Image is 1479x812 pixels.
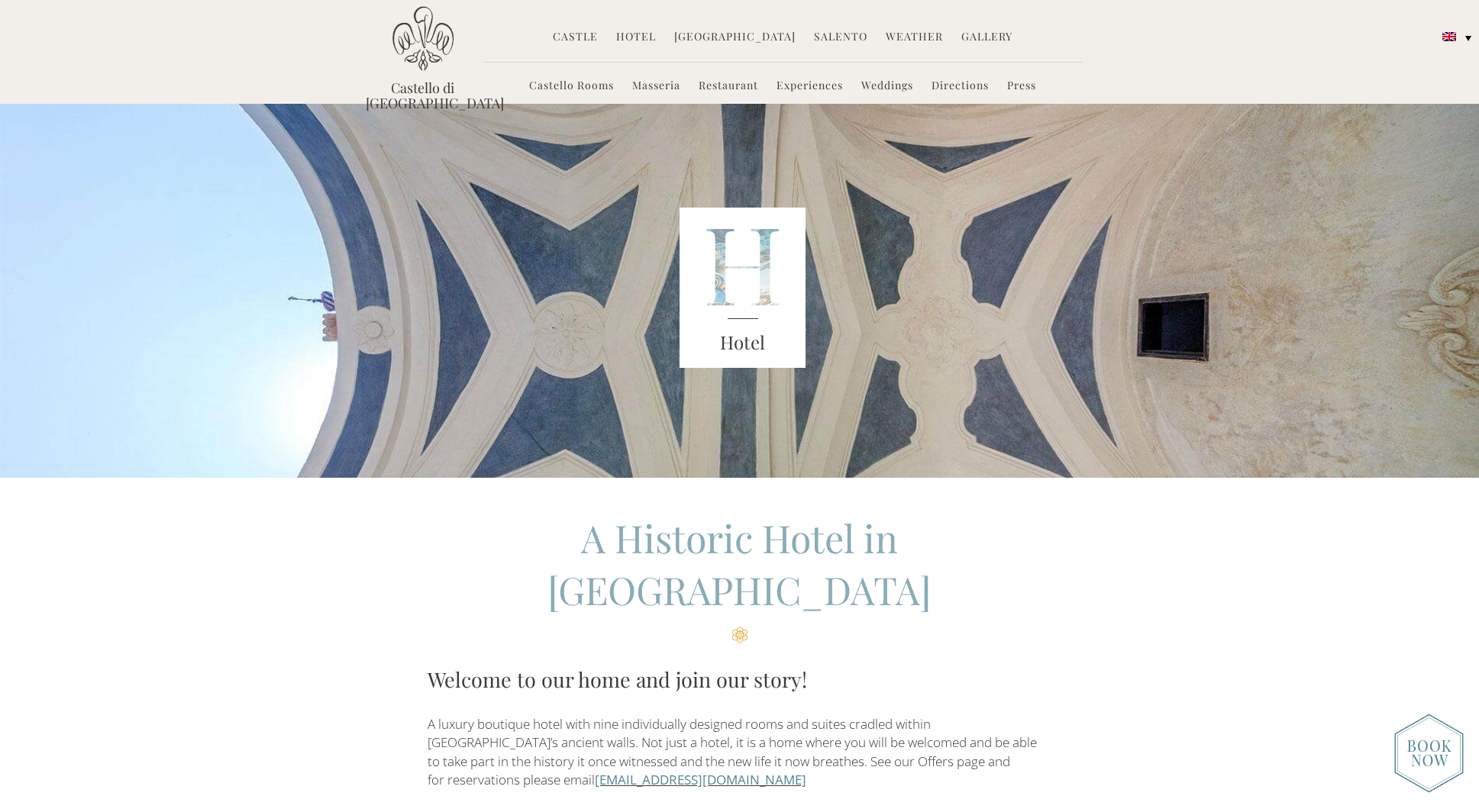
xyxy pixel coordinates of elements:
h3: Welcome to our home and join our story! [428,664,1051,694]
a: Hotel [616,29,656,47]
a: [EMAIL_ADDRESS][DOMAIN_NAME] [595,771,806,788]
a: Gallery [961,29,1012,47]
a: Weddings [861,78,913,95]
a: Salento [814,29,867,47]
a: Castello di [GEOGRAPHIC_DATA] [366,80,480,111]
img: English [1442,32,1456,41]
p: A luxury boutique hotel with nine individually designed rooms and suites cradled within [GEOGRAPH... [428,715,1051,789]
img: Castello di Ugento [392,6,454,71]
a: Weather [886,29,943,47]
a: Castello Rooms [529,78,614,95]
a: Castle [553,29,598,47]
img: new-booknow.png [1394,714,1464,793]
img: castello_header_block.png [680,208,806,368]
a: Directions [932,78,989,95]
h3: Hotel [680,329,806,356]
a: Masseria [632,78,680,95]
a: [GEOGRAPHIC_DATA] [674,29,796,47]
h2: A Historic Hotel in [GEOGRAPHIC_DATA] [428,512,1051,643]
a: Press [1007,78,1036,95]
a: Restaurant [699,78,758,95]
a: Experiences [777,78,843,95]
